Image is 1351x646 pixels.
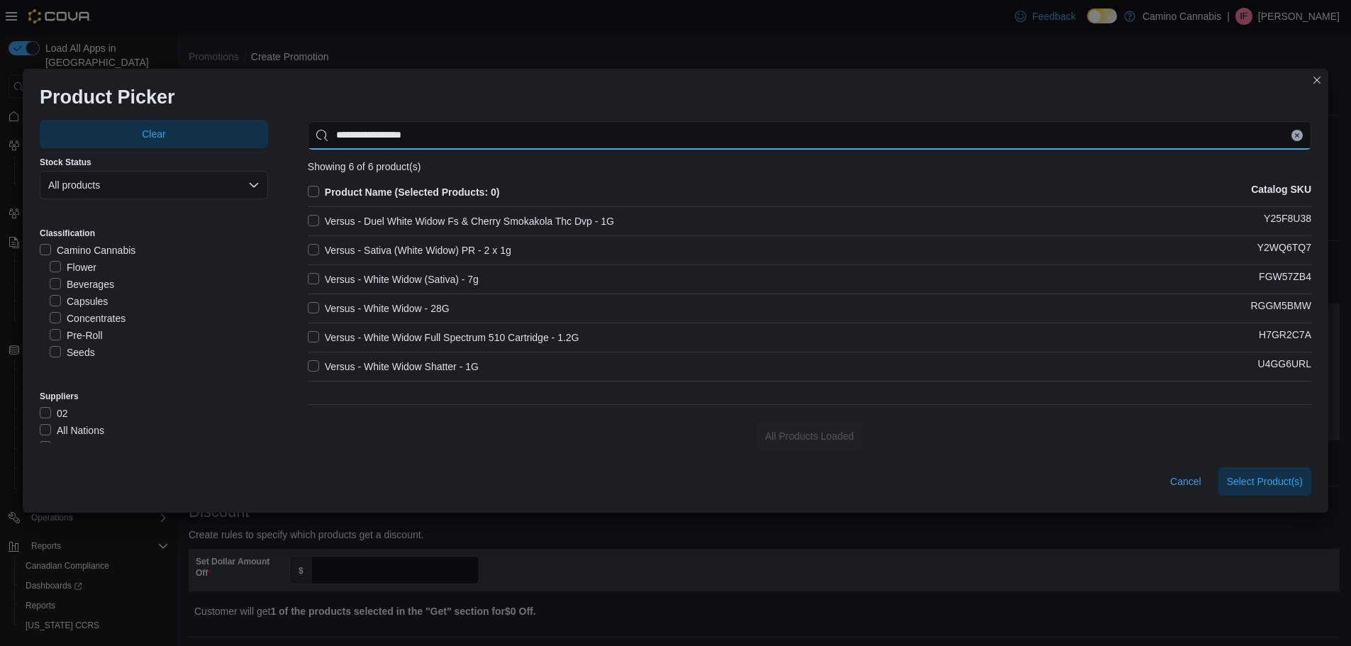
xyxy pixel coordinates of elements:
button: Clear [40,120,268,148]
button: Clear input [1291,130,1303,141]
label: Versus - White Widow - 28G [308,300,450,317]
p: Y25F8U38 [1264,213,1311,230]
span: Select Product(s) [1227,474,1303,489]
label: Concentrates [50,310,126,327]
input: Use aria labels when no actual label is in use [308,121,1311,150]
p: FGW57ZB4 [1259,271,1311,288]
p: Y2WQ6TQ7 [1257,242,1311,259]
button: All Products Loaded [757,422,862,450]
button: All products [40,171,268,199]
label: Versus - White Widow Full Spectrum 510 Cartridge - 1.2G [308,329,579,346]
label: Pre-Roll [50,327,103,344]
span: All Products Loaded [765,429,854,443]
label: Seeds [50,344,95,361]
p: Catalog SKU [1251,184,1311,201]
label: Stock Status [40,157,91,168]
h1: Product Picker [40,86,175,108]
label: Versus - Sativa (White Widow) PR - 2 x 1g [308,242,511,259]
label: All Nations [40,422,104,439]
label: Classification [40,228,95,239]
label: Versus - Duel White Widow Fs & Cherry Smokakola Thc Dvp - 1G [308,213,614,230]
label: Flower [50,259,96,276]
span: Cancel [1170,474,1201,489]
span: Clear [142,127,165,141]
label: Camino Cannabis [40,242,135,259]
p: RGGM5BMW [1250,300,1311,317]
label: 02 [40,405,68,422]
label: Product Name (Selected Products: 0) [308,184,500,201]
div: Showing 6 of 6 product(s) [308,161,1311,172]
p: U4GG6URL [1258,358,1311,375]
p: H7GR2C7A [1259,329,1311,346]
label: Capsules [50,293,108,310]
label: Beverages [50,276,114,293]
label: Versus - White Widow Shatter - 1G [308,358,479,375]
button: Select Product(s) [1218,467,1311,496]
button: Cancel [1164,467,1207,496]
label: Suppliers [40,391,79,402]
button: Closes this modal window [1308,72,1325,89]
label: [PERSON_NAME] [40,439,138,456]
label: Topicals [50,361,103,378]
label: Versus - White Widow (Sativa) - 7g [308,271,479,288]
